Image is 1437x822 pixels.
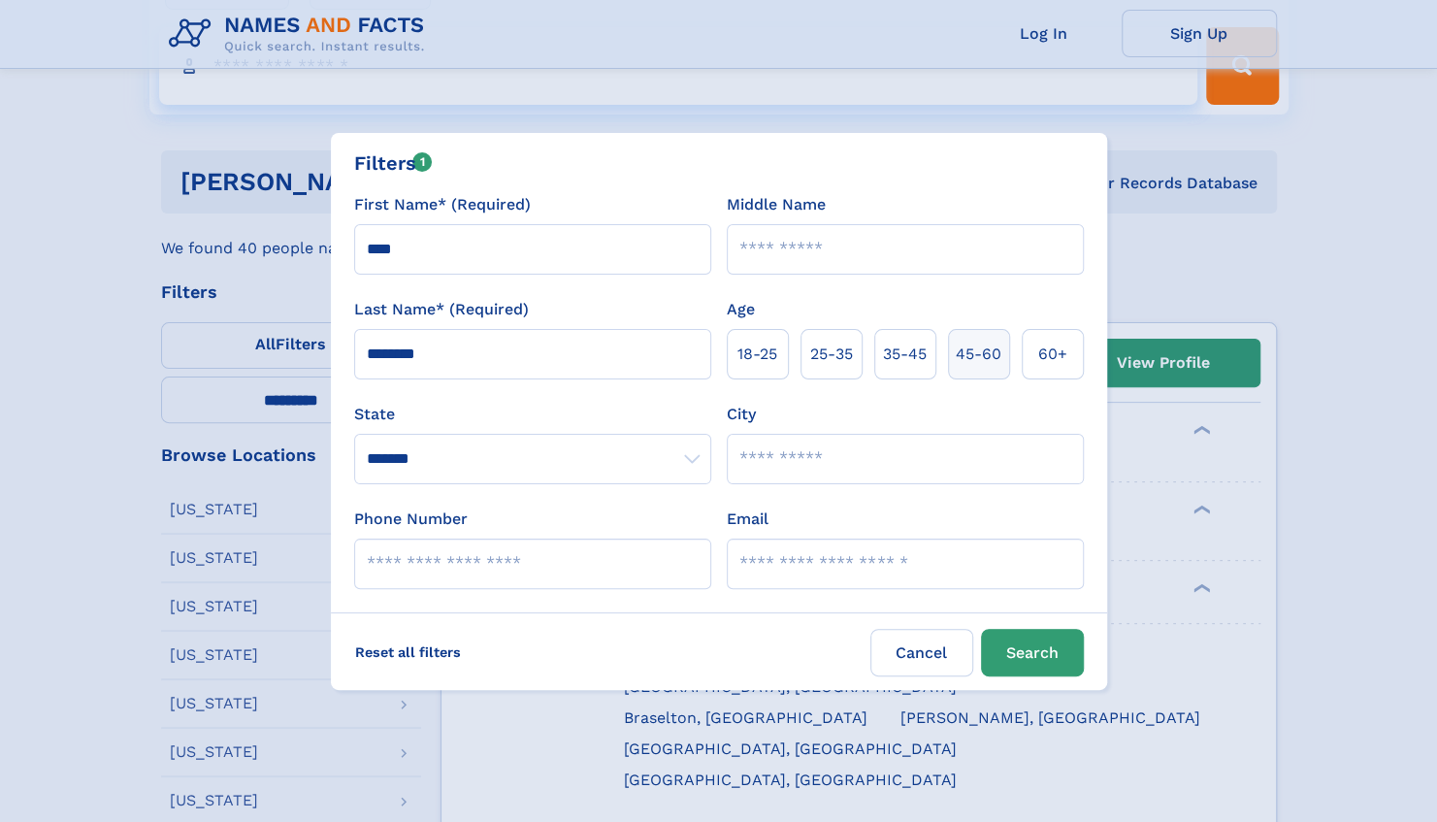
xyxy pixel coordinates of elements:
label: First Name* (Required) [354,193,531,216]
div: Filters [354,148,433,178]
span: 45‑60 [956,343,1001,366]
label: Email [727,508,768,531]
span: 60+ [1038,343,1067,366]
button: Search [981,629,1084,676]
label: Phone Number [354,508,468,531]
span: 25‑35 [810,343,853,366]
label: Middle Name [727,193,826,216]
label: Last Name* (Required) [354,298,529,321]
label: Reset all filters [343,629,474,675]
label: Age [727,298,755,321]
span: 35‑45 [883,343,927,366]
span: 18‑25 [737,343,777,366]
label: State [354,403,711,426]
label: Cancel [870,629,973,676]
label: City [727,403,756,426]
